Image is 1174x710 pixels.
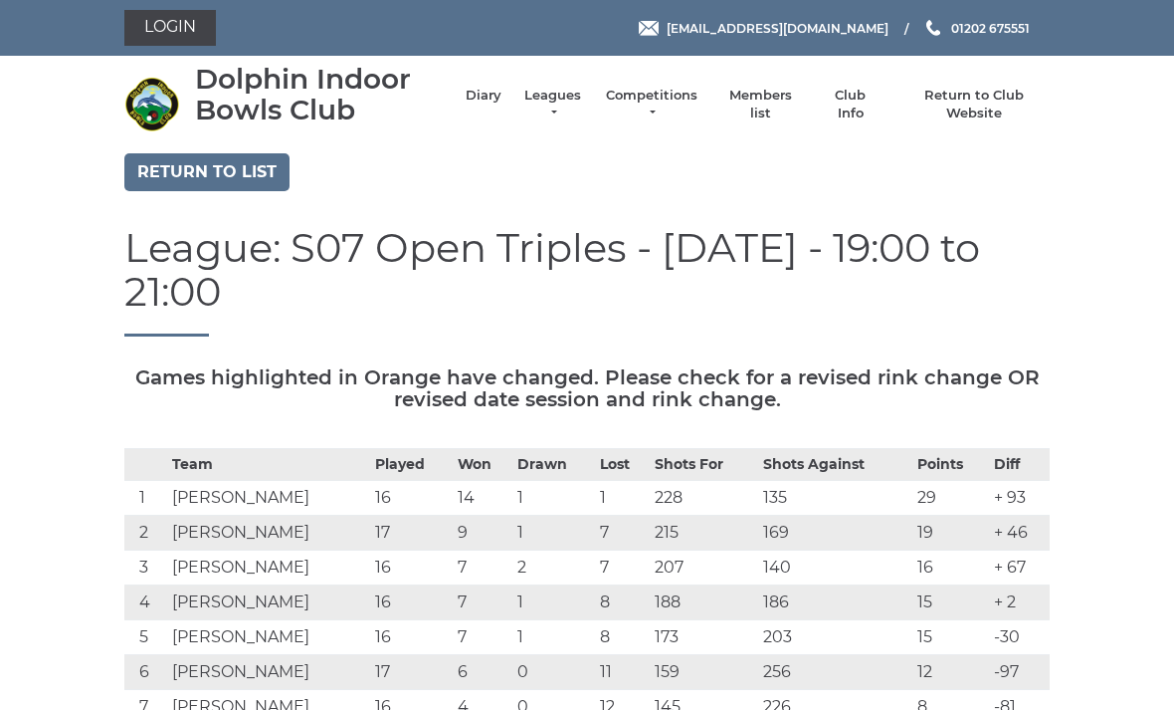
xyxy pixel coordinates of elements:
[167,585,370,619] td: [PERSON_NAME]
[912,654,989,689] td: 12
[453,550,513,585] td: 7
[512,654,595,689] td: 0
[912,585,989,619] td: 15
[912,480,989,515] td: 29
[521,87,584,122] a: Leagues
[124,585,167,619] td: 4
[124,366,1050,410] h5: Games highlighted in Orange have changed. Please check for a revised rink change OR revised date ...
[512,515,595,550] td: 1
[595,515,650,550] td: 7
[512,448,595,480] th: Drawn
[667,20,888,35] span: [EMAIL_ADDRESS][DOMAIN_NAME]
[912,550,989,585] td: 16
[989,550,1050,585] td: + 67
[167,619,370,654] td: [PERSON_NAME]
[650,480,758,515] td: 228
[989,480,1050,515] td: + 93
[604,87,699,122] a: Competitions
[124,480,167,515] td: 1
[167,654,370,689] td: [PERSON_NAME]
[758,619,912,654] td: 203
[989,654,1050,689] td: -97
[512,585,595,619] td: 1
[650,515,758,550] td: 215
[167,515,370,550] td: [PERSON_NAME]
[370,619,453,654] td: 16
[758,654,912,689] td: 256
[167,550,370,585] td: [PERSON_NAME]
[718,87,801,122] a: Members list
[512,619,595,654] td: 1
[466,87,501,105] a: Diary
[926,20,940,36] img: Phone us
[370,550,453,585] td: 16
[124,226,1050,337] h1: League: S07 Open Triples - [DATE] - 19:00 to 21:00
[124,10,216,46] a: Login
[453,619,513,654] td: 7
[650,448,758,480] th: Shots For
[595,619,650,654] td: 8
[899,87,1050,122] a: Return to Club Website
[595,585,650,619] td: 8
[822,87,880,122] a: Club Info
[650,585,758,619] td: 188
[758,585,912,619] td: 186
[650,619,758,654] td: 173
[370,480,453,515] td: 16
[167,480,370,515] td: [PERSON_NAME]
[195,64,446,125] div: Dolphin Indoor Bowls Club
[595,550,650,585] td: 7
[124,515,167,550] td: 2
[989,448,1050,480] th: Diff
[453,654,513,689] td: 6
[758,480,912,515] td: 135
[912,515,989,550] td: 19
[650,654,758,689] td: 159
[124,619,167,654] td: 5
[124,550,167,585] td: 3
[370,515,453,550] td: 17
[650,550,758,585] td: 207
[124,153,290,191] a: Return to list
[923,19,1030,38] a: Phone us 01202 675551
[758,550,912,585] td: 140
[912,619,989,654] td: 15
[595,480,650,515] td: 1
[370,448,453,480] th: Played
[512,480,595,515] td: 1
[912,448,989,480] th: Points
[595,448,650,480] th: Lost
[989,515,1050,550] td: + 46
[370,585,453,619] td: 16
[758,448,912,480] th: Shots Against
[124,77,179,131] img: Dolphin Indoor Bowls Club
[989,619,1050,654] td: -30
[370,654,453,689] td: 17
[989,585,1050,619] td: + 2
[951,20,1030,35] span: 01202 675551
[758,515,912,550] td: 169
[453,448,513,480] th: Won
[512,550,595,585] td: 2
[639,19,888,38] a: Email [EMAIL_ADDRESS][DOMAIN_NAME]
[453,515,513,550] td: 9
[167,448,370,480] th: Team
[453,480,513,515] td: 14
[639,21,659,36] img: Email
[124,654,167,689] td: 6
[595,654,650,689] td: 11
[453,585,513,619] td: 7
